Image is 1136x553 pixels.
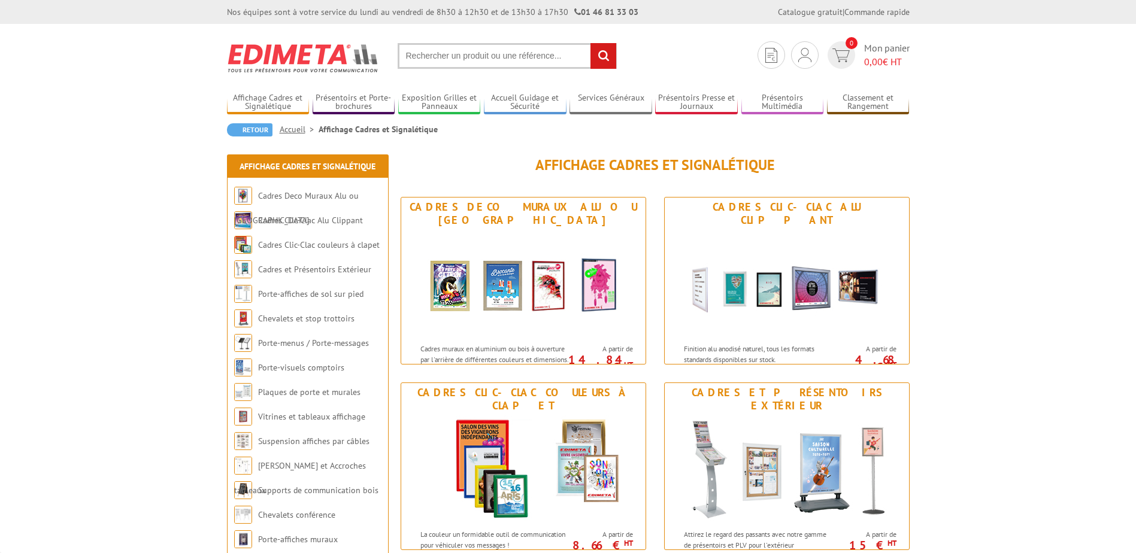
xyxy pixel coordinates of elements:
a: Retour [227,123,272,136]
a: Présentoirs Presse et Journaux [655,93,738,113]
img: Cadres Deco Muraux Alu ou Bois [234,187,252,205]
span: 0 [846,37,858,49]
h1: Affichage Cadres et Signalétique [401,157,910,173]
p: Finition alu anodisé naturel, tous les formats standards disponibles sur stock. [684,344,832,364]
img: devis rapide [765,48,777,63]
img: Porte-affiches de sol sur pied [234,285,252,303]
a: Affichage Cadres et Signalétique [227,93,310,113]
img: Cadres et Présentoirs Extérieur [676,415,898,523]
a: Cadres Clic-Clac couleurs à clapet Cadres Clic-Clac couleurs à clapet La couleur un formidable ou... [401,382,646,550]
sup: HT [887,538,896,548]
img: Suspension affiches par câbles [234,432,252,450]
img: Cadres et Présentoirs Extérieur [234,260,252,278]
a: Porte-visuels comptoirs [258,362,344,373]
a: Commande rapide [844,7,910,17]
a: Vitrines et tableaux affichage [258,411,365,422]
sup: HT [887,360,896,370]
a: Catalogue gratuit [778,7,843,17]
div: Cadres et Présentoirs Extérieur [668,386,906,412]
span: A partir de [835,344,896,354]
p: Cadres muraux en aluminium ou bois à ouverture par l'arrière de différentes couleurs et dimension... [420,344,569,385]
div: Cadres Clic-Clac Alu Clippant [668,200,906,227]
img: Chevalets conférence [234,506,252,524]
a: Cadres Clic-Clac couleurs à clapet [258,239,380,250]
a: Présentoirs et Porte-brochures [313,93,395,113]
span: € HT [864,55,910,69]
img: devis rapide [798,48,811,62]
img: Vitrines et tableaux affichage [234,408,252,426]
p: 4.68 € [829,356,896,370]
span: A partir de [835,530,896,539]
div: | [778,6,910,18]
p: 14.84 € [566,356,633,370]
a: Cadres et Présentoirs Extérieur Cadres et Présentoirs Extérieur Attirez le regard des passants av... [664,382,910,550]
img: Chevalets et stop trottoirs [234,309,252,327]
a: Cadres Clic-Clac Alu Clippant Cadres Clic-Clac Alu Clippant Finition alu anodisé naturel, tous le... [664,197,910,364]
img: Cadres Clic-Clac couleurs à clapet [234,236,252,254]
a: Affichage Cadres et Signalétique [240,161,375,172]
sup: HT [624,360,633,370]
p: La couleur un formidable outil de communication pour véhiculer vos messages ! [420,529,569,549]
a: Porte-affiches de sol sur pied [258,288,363,299]
a: [PERSON_NAME] et Accroches tableaux [234,460,366,496]
a: Cadres Deco Muraux Alu ou [GEOGRAPHIC_DATA] Cadres Deco Muraux Alu ou Bois Cadres muraux en alumi... [401,197,646,364]
img: devis rapide [832,48,850,62]
li: Affichage Cadres et Signalétique [319,123,438,135]
a: Porte-menus / Porte-messages [258,338,369,348]
img: Edimeta [227,36,380,80]
a: Chevalets et stop trottoirs [258,313,355,324]
sup: HT [624,538,633,548]
img: Cadres Clic-Clac Alu Clippant [676,230,898,338]
img: Cadres Clic-Clac couleurs à clapet [413,415,634,523]
div: Cadres Deco Muraux Alu ou [GEOGRAPHIC_DATA] [404,200,643,227]
p: Attirez le regard des passants avec notre gamme de présentoirs et PLV pour l'extérieur [684,529,832,549]
a: Suspension affiches par câbles [258,436,369,446]
img: Cimaises et Accroches tableaux [234,457,252,475]
strong: 01 46 81 33 03 [574,7,638,17]
span: A partir de [572,530,633,539]
a: Classement et Rangement [827,93,910,113]
a: Cadres Clic-Clac Alu Clippant [258,215,363,226]
a: Chevalets conférence [258,509,335,520]
a: Services Généraux [569,93,652,113]
a: Plaques de porte et murales [258,387,361,397]
img: Cadres Deco Muraux Alu ou Bois [413,230,634,338]
a: Exposition Grilles et Panneaux [398,93,481,113]
a: devis rapide 0 Mon panier 0,00€ HT [825,41,910,69]
img: Plaques de porte et murales [234,383,252,401]
img: Porte-visuels comptoirs [234,358,252,376]
div: Nos équipes sont à votre service du lundi au vendredi de 8h30 à 12h30 et de 13h30 à 17h30 [227,6,638,18]
p: 8.66 € [566,542,633,549]
p: 15 € [829,542,896,549]
span: Mon panier [864,41,910,69]
span: 0,00 [864,56,883,68]
a: Porte-affiches muraux [258,534,338,545]
a: Cadres et Présentoirs Extérieur [258,264,371,275]
a: Accueil [280,124,319,135]
input: Rechercher un produit ou une référence... [398,43,617,69]
a: Supports de communication bois [258,485,378,496]
img: Porte-affiches muraux [234,530,252,548]
input: rechercher [590,43,616,69]
div: Cadres Clic-Clac couleurs à clapet [404,386,643,412]
a: Cadres Deco Muraux Alu ou [GEOGRAPHIC_DATA] [234,190,359,226]
a: Présentoirs Multimédia [741,93,824,113]
a: Accueil Guidage et Sécurité [484,93,567,113]
span: A partir de [572,344,633,354]
img: Porte-menus / Porte-messages [234,334,252,352]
